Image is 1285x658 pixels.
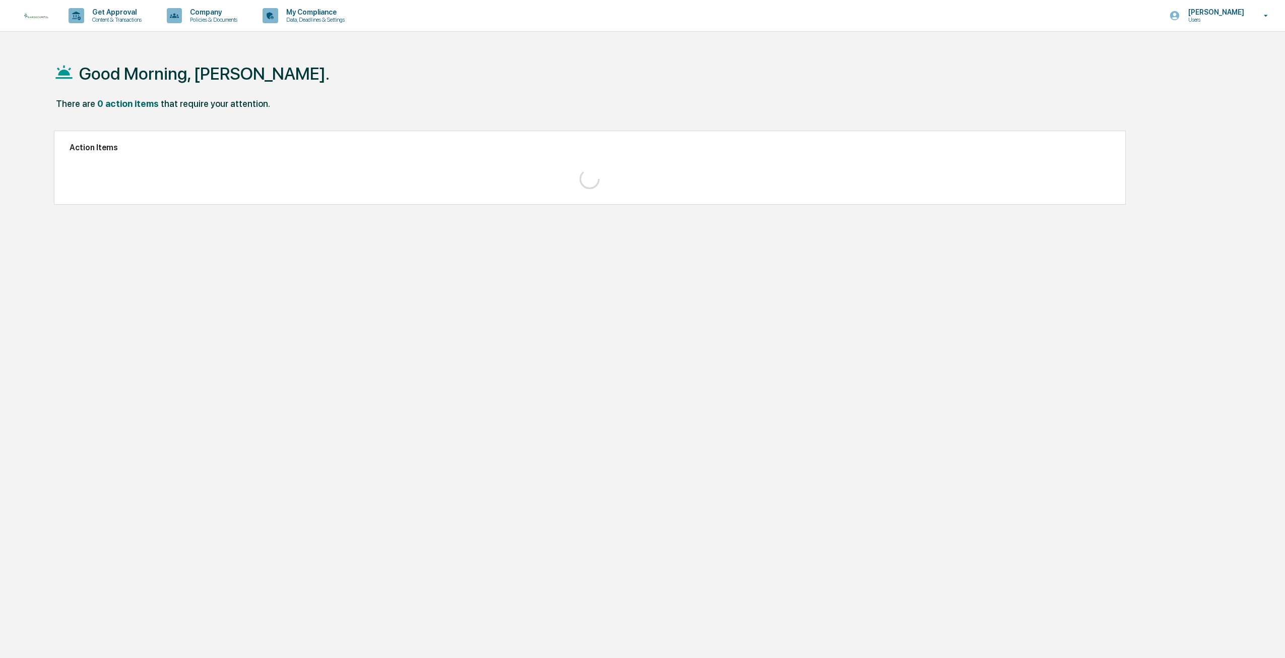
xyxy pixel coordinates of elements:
[56,98,95,109] div: There are
[84,8,147,16] p: Get Approval
[24,13,48,18] img: logo
[70,143,1111,152] h2: Action Items
[1180,8,1249,16] p: [PERSON_NAME]
[84,16,147,23] p: Content & Transactions
[97,98,159,109] div: 0 action items
[182,8,242,16] p: Company
[182,16,242,23] p: Policies & Documents
[278,8,350,16] p: My Compliance
[1180,16,1249,23] p: Users
[79,64,330,84] h1: Good Morning, [PERSON_NAME].
[161,98,270,109] div: that require your attention.
[278,16,350,23] p: Data, Deadlines & Settings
